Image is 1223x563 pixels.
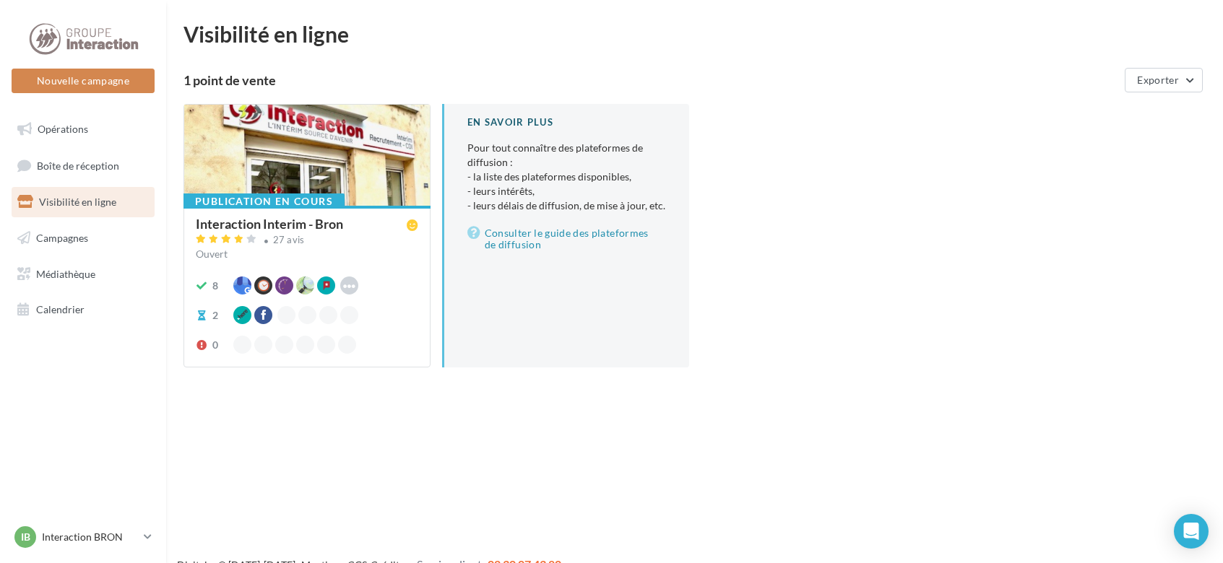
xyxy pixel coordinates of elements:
li: - la liste des plateformes disponibles, [467,170,666,184]
div: En savoir plus [467,115,666,129]
div: 0 [212,338,218,352]
div: 8 [212,279,218,293]
p: Interaction BRON [42,530,138,544]
div: Publication en cours [183,193,345,209]
li: - leurs intérêts, [467,184,666,198]
span: Médiathèque [36,267,95,279]
a: Consulter le guide des plateformes de diffusion [467,224,666,253]
span: Boîte de réception [37,159,119,171]
a: IB Interaction BRON [12,523,155,551]
p: Pour tout connaître des plateformes de diffusion : [467,141,666,213]
a: Opérations [9,114,157,144]
a: Visibilité en ligne [9,187,157,217]
a: 27 avis [196,232,418,250]
a: Médiathèque [9,259,157,289]
span: Campagnes [36,232,88,244]
div: Visibilité en ligne [183,23,1206,45]
div: 27 avis [273,235,305,245]
li: - leurs délais de diffusion, de mise à jour, etc. [467,198,666,213]
span: Opérations [38,123,88,135]
div: Open Intercom Messenger [1174,514,1209,549]
span: Visibilité en ligne [39,196,116,208]
button: Exporter [1125,68,1203,92]
span: Ouvert [196,248,228,260]
span: Exporter [1137,74,1179,86]
button: Nouvelle campagne [12,69,155,93]
span: IB [21,530,30,544]
span: Calendrier [36,303,85,315]
div: Interaction Interim - Bron [196,217,343,230]
div: 1 point de vente [183,74,1119,87]
a: Calendrier [9,294,157,325]
a: Campagnes [9,223,157,253]
a: Boîte de réception [9,150,157,181]
div: 2 [212,308,218,323]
